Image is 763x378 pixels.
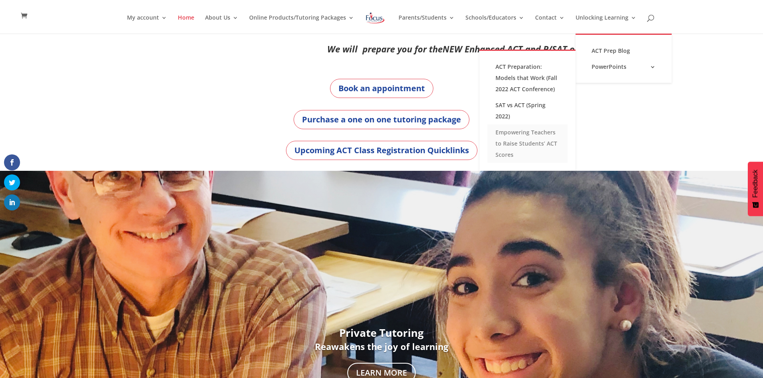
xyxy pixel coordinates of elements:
a: Parents/Students [399,15,455,34]
a: Unlocking Learning [576,15,636,34]
button: Feedback - Show survey [748,162,763,216]
a: Schools/Educators [465,15,524,34]
em: NEW Enhanced ACT and P/SAT online! [443,43,598,55]
img: Focus on Learning [365,11,386,25]
a: About Us [205,15,238,34]
a: Book an appointment [330,79,433,98]
span: Feedback [752,170,759,198]
a: PowerPoints [584,59,664,75]
strong: Private Tutoring [339,326,424,340]
a: Empowering Teachers to Raise Students’ ACT Scores [487,124,568,163]
a: ACT Prep Blog [584,43,664,59]
a: Purchase a one on one tutoring package [294,110,469,129]
a: Upcoming ACT Class Registration Quicklinks [286,141,477,160]
a: Home [178,15,194,34]
b: Reawakens the joy of learning [315,340,448,352]
a: Online Products/Tutoring Packages [249,15,354,34]
a: My account [127,15,167,34]
a: Contact [535,15,565,34]
em: We will prepare you for the [327,43,443,55]
a: SAT vs ACT (Spring 2022) [487,97,568,124]
a: ACT Preparation: Models that Work (Fall 2022 ACT Conference) [487,59,568,97]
